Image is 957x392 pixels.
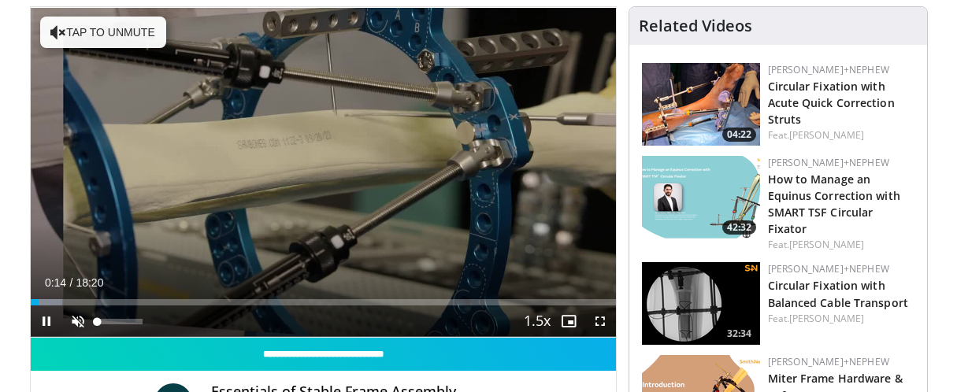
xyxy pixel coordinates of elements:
[642,262,760,345] img: b9720efd-5fe3-4202-89fb-259f1225a9a5.png.150x105_q85_crop-smart_upscale.png
[768,79,895,127] a: Circular Fixation with Acute Quick Correction Struts
[768,63,889,76] a: [PERSON_NAME]+Nephew
[722,128,756,142] span: 04:22
[584,305,616,337] button: Fullscreen
[62,305,94,337] button: Unmute
[70,276,73,289] span: /
[789,312,864,325] a: [PERSON_NAME]
[40,17,166,48] button: Tap to unmute
[768,355,889,368] a: [PERSON_NAME]+Nephew
[642,63,760,146] img: a7f5708d-8341-4284-949e-8ba7bbfa28e4.png.150x105_q85_crop-smart_upscale.png
[553,305,584,337] button: Enable picture-in-picture mode
[768,156,889,169] a: [PERSON_NAME]+Nephew
[789,238,864,251] a: [PERSON_NAME]
[639,17,752,35] h4: Related Videos
[768,312,914,326] div: Feat.
[76,276,103,289] span: 18:20
[45,276,66,289] span: 0:14
[768,278,908,309] a: Circular Fixation with Balanced Cable Transport
[642,156,760,239] img: d563fa16-1da3-40d4-96ac-4bb77f0c8460.png.150x105_q85_crop-smart_upscale.png
[768,128,914,142] div: Feat.
[31,299,616,305] div: Progress Bar
[642,63,760,146] a: 04:22
[31,7,616,338] video-js: Video Player
[642,262,760,345] a: 32:34
[722,220,756,235] span: 42:32
[521,305,553,337] button: Playback Rate
[722,327,756,341] span: 32:34
[789,128,864,142] a: [PERSON_NAME]
[768,238,914,252] div: Feat.
[768,262,889,276] a: [PERSON_NAME]+Nephew
[31,305,62,337] button: Pause
[98,319,143,324] div: Volume Level
[642,156,760,239] a: 42:32
[768,172,900,236] a: How to Manage an Equinus Correction with SMART TSF Circular Fixator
